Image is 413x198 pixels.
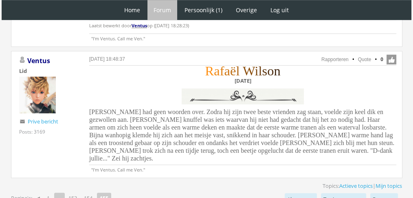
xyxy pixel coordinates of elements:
span: n [274,64,280,78]
p: "I'm Ventus. Call me Ven." [89,165,396,173]
span: R [205,64,214,78]
a: [DATE] 18:48:37 [89,56,125,62]
a: Rapporteren [321,57,349,62]
p: Laatst bewerkt door op ([DATE] 18:28:23) [89,20,396,31]
span: l [236,64,239,78]
span: Like deze post [387,55,396,64]
a: Quote [358,57,371,62]
span: i [255,64,258,78]
a: Ventus [132,22,147,29]
span: ë [230,64,236,78]
img: LK3TOVS.png [180,86,306,106]
span: W [243,64,255,78]
span: l [258,64,262,78]
a: Prive bericht [28,118,58,125]
span: 0 [380,56,383,63]
a: Mijn topics [376,182,402,189]
span: a [214,64,220,78]
a: Actieve topics [339,182,373,189]
span: Topics: | [323,182,402,189]
span: a [224,64,230,78]
div: Posts: 3169 [19,128,45,135]
b: [DATE] [235,77,251,84]
span: f [220,64,224,78]
span: o [267,64,274,78]
span: [PERSON_NAME] had geen woorden over. Zodra hij zijn twee beste vrienden zag staan, voelde zijn ke... [89,108,394,162]
a: Ventus [27,56,50,65]
span: s [262,64,267,78]
img: Ventus [19,77,56,113]
div: Lid [19,67,76,75]
img: Gebruiker is offline [19,57,26,63]
p: "I'm Ventus. Call me Ven." [89,33,396,42]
